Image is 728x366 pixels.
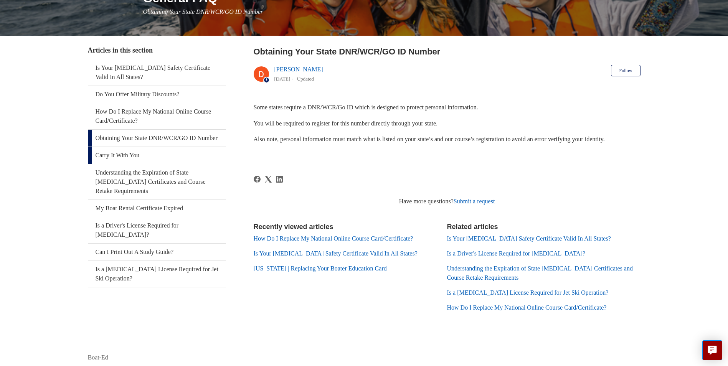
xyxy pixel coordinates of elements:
a: How Do I Replace My National Online Course Card/Certificate? [88,103,226,129]
h2: Related articles [447,222,641,232]
button: Live chat [702,340,722,360]
a: Carry It With You [88,147,226,164]
a: Obtaining Your State DNR/WCR/GO ID Number [88,130,226,147]
h2: Obtaining Your State DNR/WCR/GO ID Number [254,45,641,58]
a: [PERSON_NAME] [274,66,323,73]
a: Understanding the Expiration of State [MEDICAL_DATA] Certificates and Course Retake Requirements [447,265,633,281]
div: Have more questions? [254,197,641,206]
span: Also note, personal information must match what is listed on your state’s and our course’s regist... [254,136,605,142]
a: Boat-Ed [88,353,108,362]
a: Is a [MEDICAL_DATA] License Required for Jet Ski Operation? [88,261,226,287]
a: Submit a request [454,198,495,204]
a: Understanding the Expiration of State [MEDICAL_DATA] Certificates and Course Retake Requirements [88,164,226,199]
svg: Share this page on Facebook [254,176,261,183]
a: How Do I Replace My National Online Course Card/Certificate? [254,235,413,242]
li: Updated [297,76,314,82]
a: My Boat Rental Certificate Expired [88,200,226,217]
span: You will be required to register for this number directly through your state. [254,120,438,127]
span: Some states require a DNR/WCR/Go ID which is designed to protect personal information. [254,104,478,110]
a: Facebook [254,176,261,183]
a: Is Your [MEDICAL_DATA] Safety Certificate Valid In All States? [447,235,611,242]
a: LinkedIn [276,176,283,183]
a: [US_STATE] | Replacing Your Boater Education Card [254,265,387,272]
a: Can I Print Out A Study Guide? [88,244,226,260]
a: Is a [MEDICAL_DATA] License Required for Jet Ski Operation? [447,289,609,296]
svg: Share this page on X Corp [265,176,272,183]
svg: Share this page on LinkedIn [276,176,283,183]
a: Do You Offer Military Discounts? [88,86,226,103]
a: How Do I Replace My National Online Course Card/Certificate? [447,304,607,311]
button: Follow Article [611,65,640,76]
a: Is a Driver's License Required for [MEDICAL_DATA]? [447,250,586,257]
time: 03/01/2024, 16:50 [274,76,291,82]
span: Articles in this section [88,46,153,54]
a: Is a Driver's License Required for [MEDICAL_DATA]? [88,217,226,243]
span: Obtaining Your State DNR/WCR/GO ID Number [143,8,263,15]
a: X Corp [265,176,272,183]
a: Is Your [MEDICAL_DATA] Safety Certificate Valid In All States? [88,59,226,86]
a: Is Your [MEDICAL_DATA] Safety Certificate Valid In All States? [254,250,418,257]
h2: Recently viewed articles [254,222,439,232]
